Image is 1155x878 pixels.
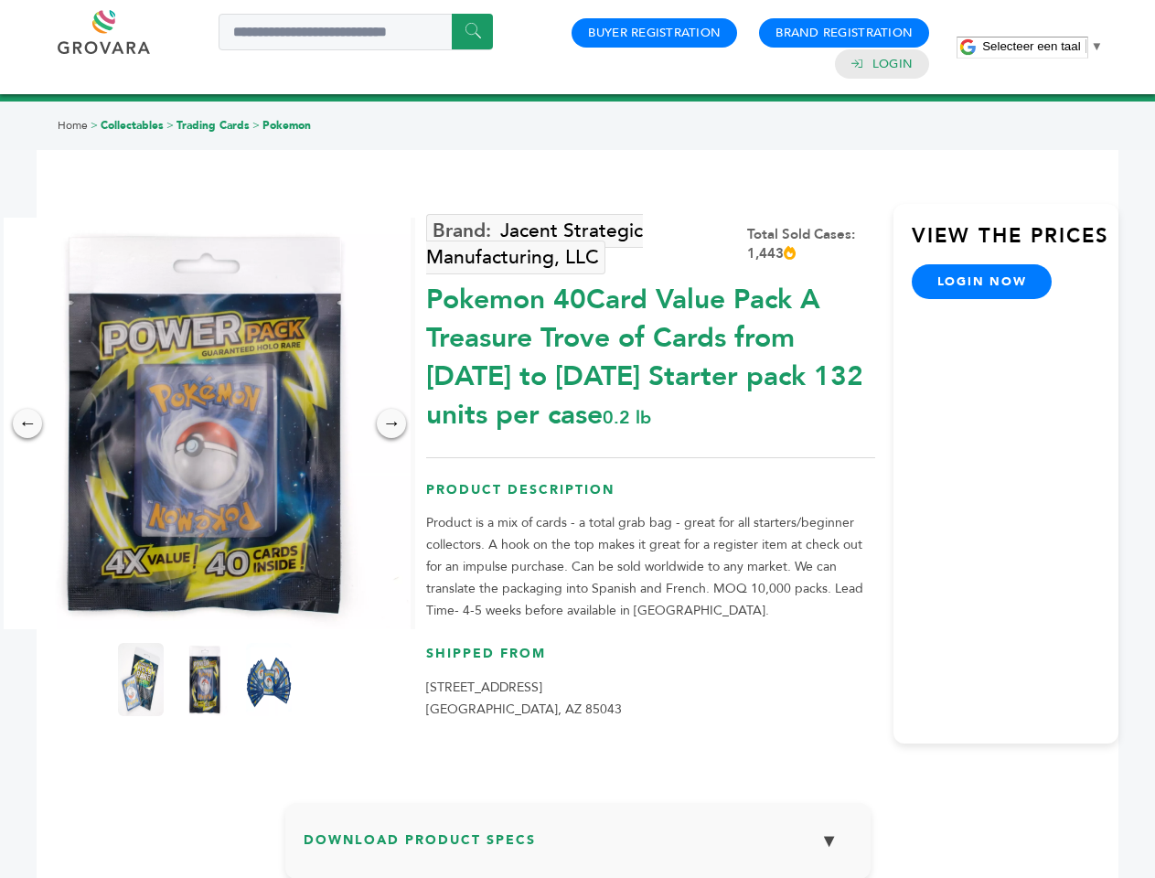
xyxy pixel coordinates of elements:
a: Jacent Strategic Manufacturing, LLC [426,214,643,274]
a: Trading Cards [176,118,250,133]
h3: Download Product Specs [304,821,852,874]
p: Product is a mix of cards - a total grab bag - great for all starters/beginner collectors. A hook... [426,512,875,622]
a: Brand Registration [775,25,913,41]
div: ← [13,409,42,438]
span: Selecteer een taal [982,39,1080,53]
div: Total Sold Cases: 1,443 [747,225,875,263]
a: Buyer Registration [588,25,721,41]
img: Pokemon 40-Card Value Pack – A Treasure Trove of Cards from 1996 to 2024 - Starter pack! 132 unit... [182,643,228,716]
a: Pokemon [262,118,311,133]
span: > [91,118,98,133]
p: [STREET_ADDRESS] [GEOGRAPHIC_DATA], AZ 85043 [426,677,875,721]
a: Login [872,56,913,72]
div: → [377,409,406,438]
span: > [252,118,260,133]
img: Pokemon 40-Card Value Pack – A Treasure Trove of Cards from 1996 to 2024 - Starter pack! 132 unit... [118,643,164,716]
a: login now [912,264,1053,299]
input: Search a product or brand... [219,14,493,50]
span: > [166,118,174,133]
span: ​ [1085,39,1086,53]
h3: View the Prices [912,222,1118,264]
button: ▼ [807,821,852,861]
a: Home [58,118,88,133]
span: 0.2 lb [603,405,651,430]
h3: Product Description [426,481,875,513]
a: Collectables [101,118,164,133]
span: ▼ [1091,39,1103,53]
div: Pokemon 40Card Value Pack A Treasure Trove of Cards from [DATE] to [DATE] Starter pack 132 units ... [426,272,875,434]
a: Selecteer een taal​ [982,39,1103,53]
img: Pokemon 40-Card Value Pack – A Treasure Trove of Cards from 1996 to 2024 - Starter pack! 132 unit... [246,643,292,716]
h3: Shipped From [426,645,875,677]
